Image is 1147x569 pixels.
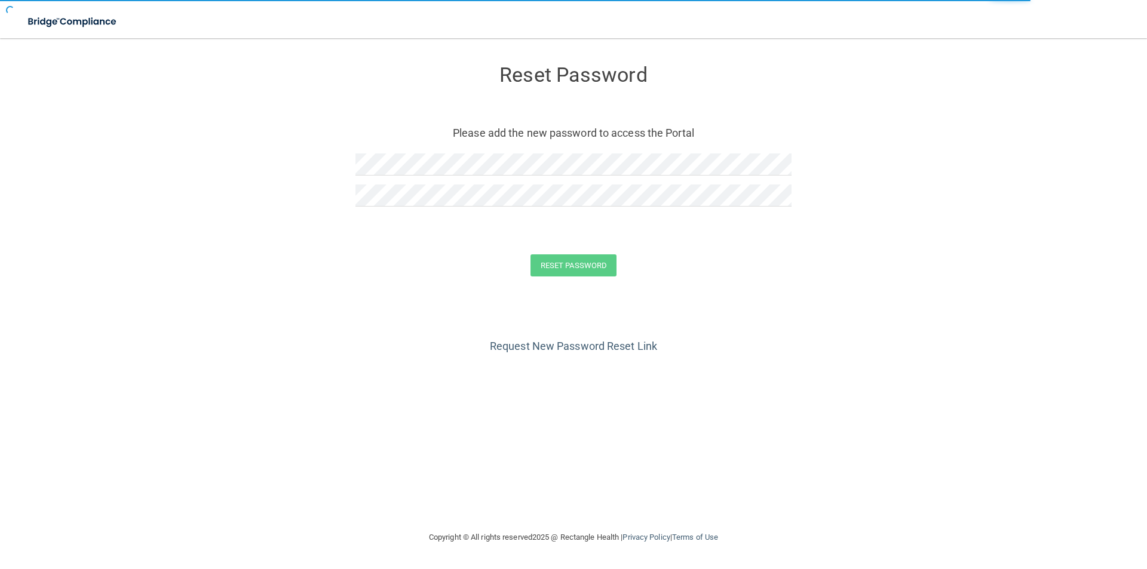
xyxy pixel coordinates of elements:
a: Terms of Use [672,533,718,542]
a: Privacy Policy [622,533,670,542]
h3: Reset Password [355,64,792,86]
a: Request New Password Reset Link [490,340,657,352]
button: Reset Password [530,254,617,276]
div: Copyright © All rights reserved 2025 @ Rectangle Health | | [355,518,792,556]
p: Please add the new password to access the Portal [364,123,783,143]
img: bridge_compliance_login_screen.278c3ca4.svg [18,10,128,34]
